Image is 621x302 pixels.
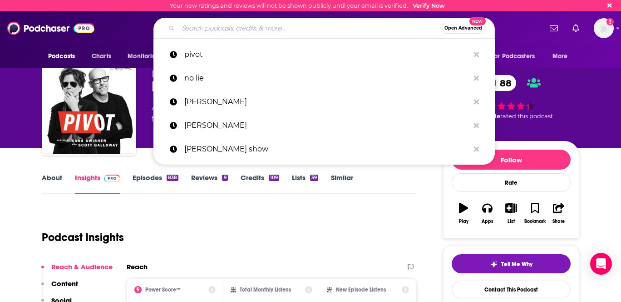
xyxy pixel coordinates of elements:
[485,48,548,65] button: open menu
[594,18,614,38] img: User Profile
[440,23,486,34] button: Open AdvancedNew
[153,43,495,66] a: pivot
[121,48,172,65] button: open menu
[75,173,120,194] a: InsightsPodchaser Pro
[443,69,579,126] div: 88 25 peoplerated this podcast
[569,20,583,36] a: Show notifications dropdown
[153,137,495,161] a: [PERSON_NAME] show
[491,75,516,91] span: 88
[500,113,553,120] span: rated this podcast
[547,197,571,230] button: Share
[482,75,516,91] a: 88
[92,50,111,63] span: Charts
[452,150,571,170] button: Follow
[269,175,279,181] div: 109
[145,287,181,293] h2: Power Score™
[590,253,612,275] div: Open Intercom Messenger
[41,279,78,296] button: Content
[546,48,579,65] button: open menu
[546,20,562,36] a: Show notifications dropdown
[153,18,495,39] div: Search podcasts, credits, & more...
[508,219,515,224] div: List
[152,69,233,78] span: [US_STATE] Magazine
[42,48,87,65] button: open menu
[178,21,440,35] input: Search podcasts, credits, & more...
[152,103,413,125] div: A podcast
[184,137,469,161] p: lex friedman show
[482,219,493,224] div: Apps
[127,262,148,271] h2: Reach
[469,17,486,25] span: New
[153,66,495,90] a: no lie
[184,90,469,114] p: lex fridman
[170,2,445,9] div: Your new ratings and reviews will not be shown publicly until your email is verified.
[48,50,75,63] span: Podcasts
[452,173,571,192] div: Rate
[552,50,568,63] span: More
[104,175,120,182] img: Podchaser Pro
[331,173,353,194] a: Similar
[240,287,291,293] h2: Total Monthly Listens
[524,219,546,224] div: Bookmark
[222,175,227,181] div: 9
[336,287,386,293] h2: New Episode Listens
[413,2,445,9] a: Verify Now
[292,173,318,194] a: Lists39
[167,175,178,181] div: 838
[191,173,227,194] a: Reviews9
[184,66,469,90] p: no lie
[606,18,614,25] svg: Email not verified
[310,175,318,181] div: 39
[452,281,571,298] a: Contact This Podcast
[51,262,113,271] p: Reach & Audience
[452,197,475,230] button: Play
[552,219,565,224] div: Share
[44,63,134,154] img: Pivot
[594,18,614,38] span: Logged in as KaraSevenLetter
[475,197,499,230] button: Apps
[152,114,413,125] span: featuring
[42,231,124,244] h1: Podcast Insights
[444,26,482,30] span: Open Advanced
[7,20,94,37] img: Podchaser - Follow, Share and Rate Podcasts
[452,254,571,273] button: tell me why sparkleTell Me Why
[499,197,523,230] button: List
[184,43,469,66] p: pivot
[523,197,547,230] button: Bookmark
[133,173,178,194] a: Episodes838
[51,279,78,288] p: Content
[153,114,495,137] a: [PERSON_NAME]
[42,173,62,194] a: About
[491,50,535,63] span: For Podcasters
[41,262,113,279] button: Reach & Audience
[128,50,160,63] span: Monitoring
[501,261,532,268] span: Tell Me Why
[153,90,495,114] a: [PERSON_NAME]
[594,18,614,38] button: Show profile menu
[459,219,468,224] div: Play
[86,48,117,65] a: Charts
[241,173,279,194] a: Credits109
[184,114,469,137] p: lex friedman
[490,261,498,268] img: tell me why sparkle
